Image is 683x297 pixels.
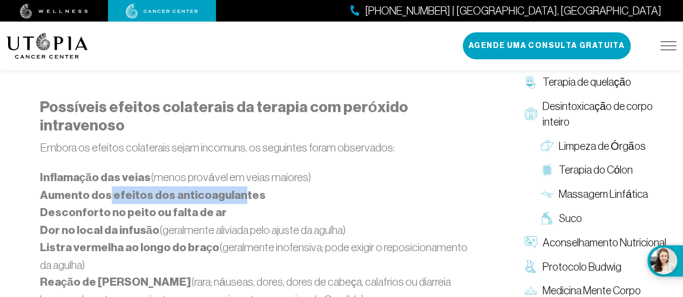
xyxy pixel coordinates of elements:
a: Desintoxicação de corpo inteiro [519,94,677,134]
img: logotipo [6,33,88,59]
font: Protocolo Budwig [543,261,621,273]
font: Terapia do Cólon [559,164,633,176]
font: Embora os efeitos colaterais sejam incomuns, os seguintes foram observados: [40,141,395,154]
font: Desintoxicação de corpo inteiro [543,100,653,128]
font: Aumento dos efeitos dos anticoagulantes [40,188,266,202]
font: (geralmente aliviada pelo ajuste da agulha) [159,224,346,236]
a: Terapia do Cólon [535,158,677,182]
font: Possíveis efeitos colaterais da terapia com peróxido intravenoso [40,98,408,134]
img: Aconselhamento Nutricional [524,236,537,249]
font: Medicina Mente Corpo [543,285,641,296]
a: Suco [535,206,677,231]
img: Suco [540,212,553,225]
font: Limpeza de Órgãos [559,140,646,152]
img: Protocolo Budwig [524,260,537,273]
img: Terapia do Cólon [540,164,553,177]
a: Protocolo Budwig [519,255,677,279]
font: Desconforto no peito ou falta de ar [40,205,227,219]
img: bem-estar [20,4,88,19]
font: [PHONE_NUMBER] | [GEOGRAPHIC_DATA], [GEOGRAPHIC_DATA] [365,5,661,17]
font: Reação de [PERSON_NAME] [40,275,191,289]
img: Limpeza de Órgãos [540,140,553,153]
img: centro de câncer [126,4,198,19]
a: [PHONE_NUMBER] | [GEOGRAPHIC_DATA], [GEOGRAPHIC_DATA] [350,3,661,19]
button: Agende uma consulta gratuita [463,32,631,59]
font: Suco [559,212,582,224]
font: (geralmente inofensiva; pode exigir o reposicionamento da agulha) [40,241,468,271]
a: Terapia de quelação [519,70,677,94]
font: Massagem Linfática [559,188,648,200]
font: Listra vermelha ao longo do braço [40,240,220,254]
font: (menos provável em veias maiores) [151,171,312,183]
font: Aconselhamento Nutricional [543,237,666,248]
img: Terapia de quelação [524,76,537,89]
a: Aconselhamento Nutricional [519,231,677,255]
img: ícone-hambúrguer [660,42,677,50]
font: Inflamação das veias [40,170,151,184]
font: Terapia de quelação [543,76,631,88]
img: Desintoxicação de corpo inteiro [524,108,537,121]
a: Massagem Linfática [535,182,677,206]
a: Limpeza de Órgãos [535,134,677,158]
font: Agende uma consulta gratuita [469,41,625,50]
font: Dor no local da infusão [40,223,160,237]
img: Massagem Linfática [540,188,553,201]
